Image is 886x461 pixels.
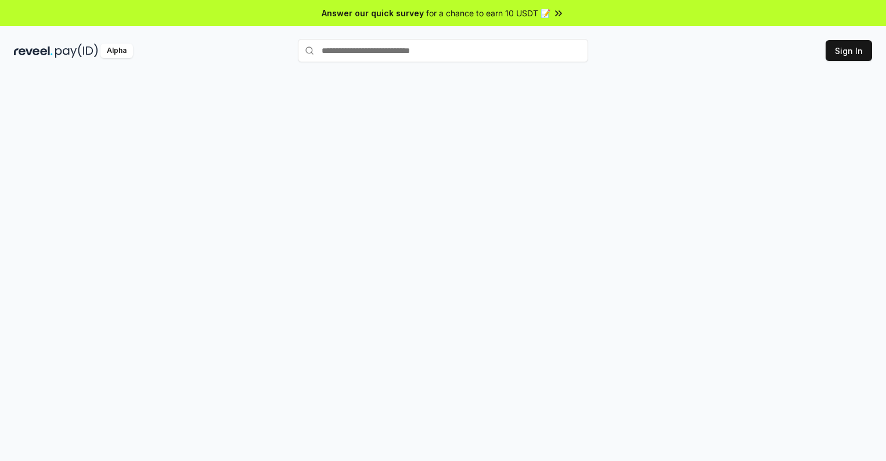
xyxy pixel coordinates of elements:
[55,44,98,58] img: pay_id
[426,7,550,19] span: for a chance to earn 10 USDT 📝
[826,40,872,61] button: Sign In
[322,7,424,19] span: Answer our quick survey
[100,44,133,58] div: Alpha
[14,44,53,58] img: reveel_dark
